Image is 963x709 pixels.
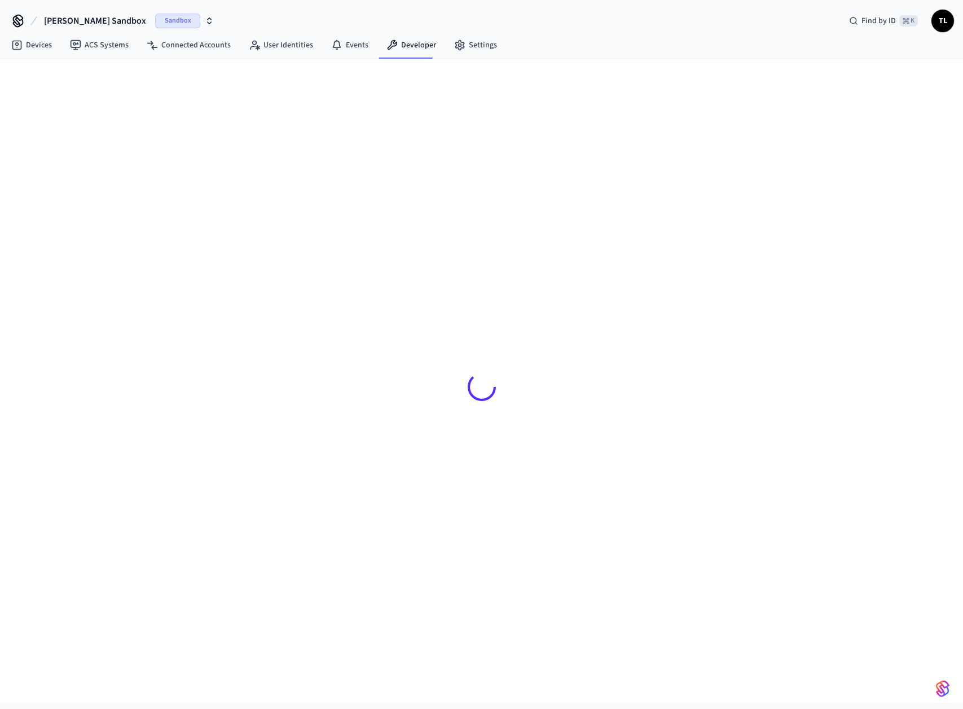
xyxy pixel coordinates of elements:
div: Find by ID⌘ K [840,11,927,31]
a: ACS Systems [61,35,138,55]
a: Events [322,35,377,55]
button: TL [931,10,954,32]
a: Developer [377,35,445,55]
span: Sandbox [155,14,200,28]
a: Settings [445,35,506,55]
span: [PERSON_NAME] Sandbox [44,14,146,28]
span: Find by ID [861,15,896,27]
a: Connected Accounts [138,35,240,55]
span: TL [933,11,953,31]
a: Devices [2,35,61,55]
img: SeamLogoGradient.69752ec5.svg [936,680,949,698]
a: User Identities [240,35,322,55]
span: ⌘ K [899,15,918,27]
